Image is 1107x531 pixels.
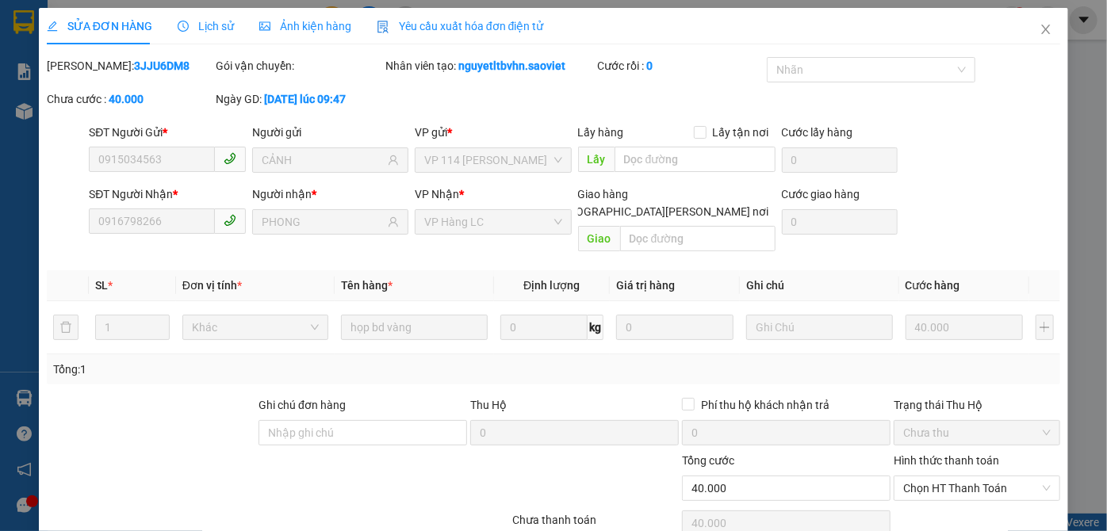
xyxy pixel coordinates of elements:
input: 0 [616,315,734,340]
span: VP Nhận [415,188,459,201]
input: Cước lấy hàng [782,147,898,173]
span: Tên hàng [341,279,393,292]
input: Cước giao hàng [782,209,898,235]
span: clock-circle [178,21,189,32]
span: Lấy hàng [578,126,624,139]
span: phone [224,152,236,165]
div: Trạng thái Thu Hộ [894,396,1060,414]
span: Lấy [578,147,615,172]
span: picture [259,21,270,32]
span: VP 114 Trần Nhật Duật [424,148,561,172]
span: edit [47,21,58,32]
span: Thu Hộ [470,399,507,411]
b: 0 [646,59,653,72]
img: icon [377,21,389,33]
input: VD: Bàn, Ghế [341,315,488,340]
input: Tên người gửi [262,151,385,169]
label: Cước giao hàng [782,188,860,201]
b: 3JJU6DM8 [134,59,190,72]
div: Người gửi [252,124,408,141]
button: plus [1036,315,1055,340]
span: Chưa thu [903,421,1051,445]
span: Ảnh kiện hàng [259,20,351,32]
span: phone [224,214,236,227]
span: Giao [578,226,620,251]
div: Ngày GD: [216,90,383,108]
input: Dọc đường [620,226,776,251]
span: [GEOGRAPHIC_DATA][PERSON_NAME] nơi [553,203,776,220]
span: Cước hàng [906,279,960,292]
b: nguyetltbvhn.saoviet [458,59,565,72]
span: Lịch sử [178,20,234,32]
span: user [388,155,399,166]
div: Cước rồi : [597,57,764,74]
span: Định lượng [523,279,580,292]
input: Dọc đường [615,147,776,172]
span: SỬA ĐƠN HÀNG [47,20,152,32]
button: delete [53,315,79,340]
input: Ghi Chú [746,315,893,340]
input: 0 [906,315,1023,340]
input: Tên người nhận [262,213,385,231]
span: close [1040,23,1052,36]
span: Lấy tận nơi [707,124,776,141]
span: Đơn vị tính [182,279,242,292]
b: [DATE] lúc 09:47 [265,93,347,105]
div: VP gửi [415,124,571,141]
span: Tổng cước [682,454,734,467]
div: Nhân viên tạo: [385,57,594,74]
span: Chọn HT Thanh Toán [903,476,1051,500]
th: Ghi chú [740,270,899,301]
span: Giá trị hàng [616,279,675,292]
input: Ghi chú đơn hàng [259,420,467,445]
span: user [388,216,399,227]
span: kg [588,315,603,340]
span: Giao hàng [578,188,629,201]
label: Ghi chú đơn hàng [259,399,346,411]
div: [PERSON_NAME]: [47,57,213,74]
div: SĐT Người Gửi [89,124,245,141]
span: SL [95,279,108,292]
button: Close [1024,8,1068,52]
div: Chưa cước : [47,90,213,108]
span: Yêu cầu xuất hóa đơn điện tử [377,20,544,32]
div: SĐT Người Nhận [89,185,245,203]
span: Phí thu hộ khách nhận trả [695,396,836,414]
span: Khác [192,315,320,339]
span: VP Hàng LC [424,210,561,234]
label: Hình thức thanh toán [894,454,999,467]
label: Cước lấy hàng [782,126,853,139]
div: Gói vận chuyển: [216,57,383,74]
div: Tổng: 1 [53,361,428,378]
div: Người nhận [252,185,408,203]
b: 40.000 [109,93,144,105]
